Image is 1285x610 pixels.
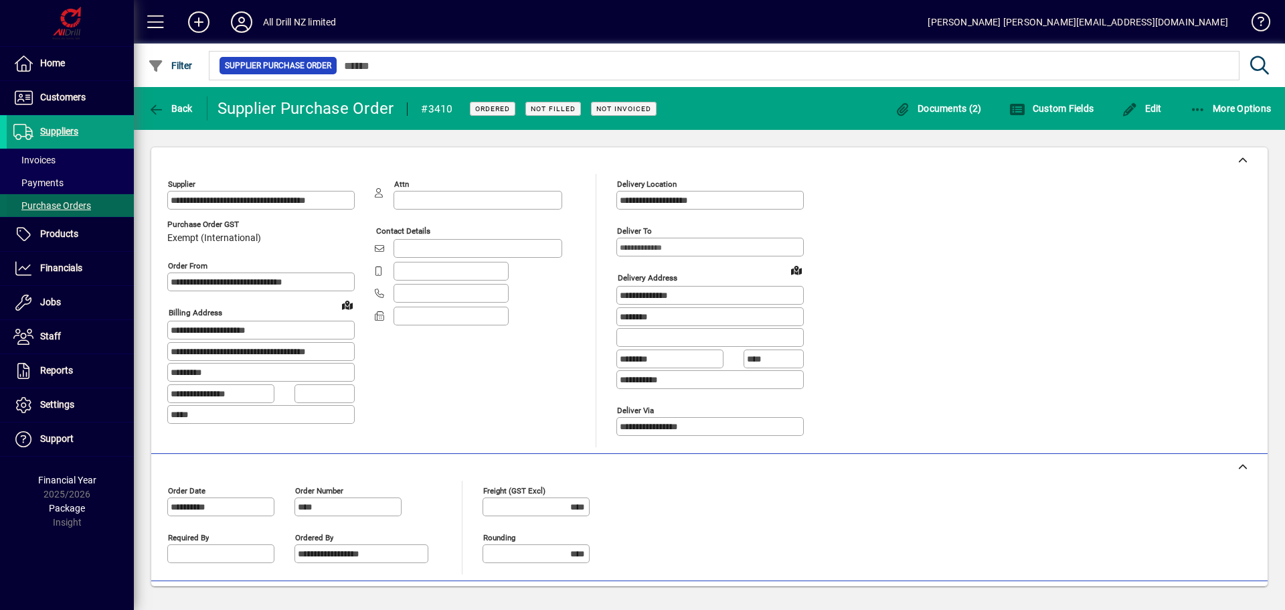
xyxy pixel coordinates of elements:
span: Payments [13,177,64,188]
button: More Options [1187,96,1275,121]
span: Financial Year [38,475,96,485]
span: Products [40,228,78,239]
a: Home [7,47,134,80]
span: Not Invoiced [596,104,651,113]
a: Staff [7,320,134,354]
span: Settings [40,399,74,410]
app-page-header-button: Back [134,96,207,121]
span: Filter [148,60,193,71]
mat-label: Ordered by [295,532,333,542]
mat-label: Attn [394,179,409,189]
span: Supplier Purchase Order [225,59,331,72]
a: Reports [7,354,134,388]
button: Custom Fields [1006,96,1097,121]
span: Purchase Orders [13,200,91,211]
span: Purchase Order GST [167,220,261,229]
span: Financials [40,262,82,273]
span: Back [148,103,193,114]
span: Support [40,433,74,444]
span: Custom Fields [1009,103,1094,114]
span: Home [40,58,65,68]
a: Financials [7,252,134,285]
a: Customers [7,81,134,115]
span: Documents (2) [895,103,982,114]
a: Purchase Orders [7,194,134,217]
button: Profile [220,10,263,34]
mat-label: Rounding [483,532,515,542]
a: Payments [7,171,134,194]
span: Suppliers [40,126,78,137]
a: View on map [786,259,807,281]
mat-label: Required by [168,532,209,542]
button: Filter [145,54,196,78]
span: Package [49,503,85,514]
mat-label: Deliver via [617,405,654,414]
span: Not Filled [531,104,576,113]
button: Documents (2) [891,96,985,121]
a: View on map [337,294,358,315]
mat-label: Freight (GST excl) [483,485,545,495]
span: Invoices [13,155,56,165]
span: Customers [40,92,86,102]
mat-label: Deliver To [617,226,652,236]
a: Products [7,218,134,251]
button: Back [145,96,196,121]
mat-label: Order number [295,485,343,495]
a: Knowledge Base [1241,3,1268,46]
span: Staff [40,331,61,341]
a: Jobs [7,286,134,319]
span: Edit [1122,103,1162,114]
mat-label: Order date [168,485,205,495]
span: Exempt (International) [167,233,261,244]
span: Ordered [475,104,510,113]
span: Reports [40,365,73,376]
span: More Options [1190,103,1272,114]
span: Jobs [40,297,61,307]
div: [PERSON_NAME] [PERSON_NAME][EMAIL_ADDRESS][DOMAIN_NAME] [928,11,1228,33]
mat-label: Order from [168,261,207,271]
mat-label: Delivery Location [617,179,677,189]
div: #3410 [421,98,452,120]
div: Supplier Purchase Order [218,98,394,119]
mat-label: Supplier [168,179,195,189]
a: Support [7,423,134,456]
a: Invoices [7,149,134,171]
button: Edit [1118,96,1165,121]
a: Settings [7,388,134,422]
div: All Drill NZ limited [263,11,337,33]
button: Add [177,10,220,34]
